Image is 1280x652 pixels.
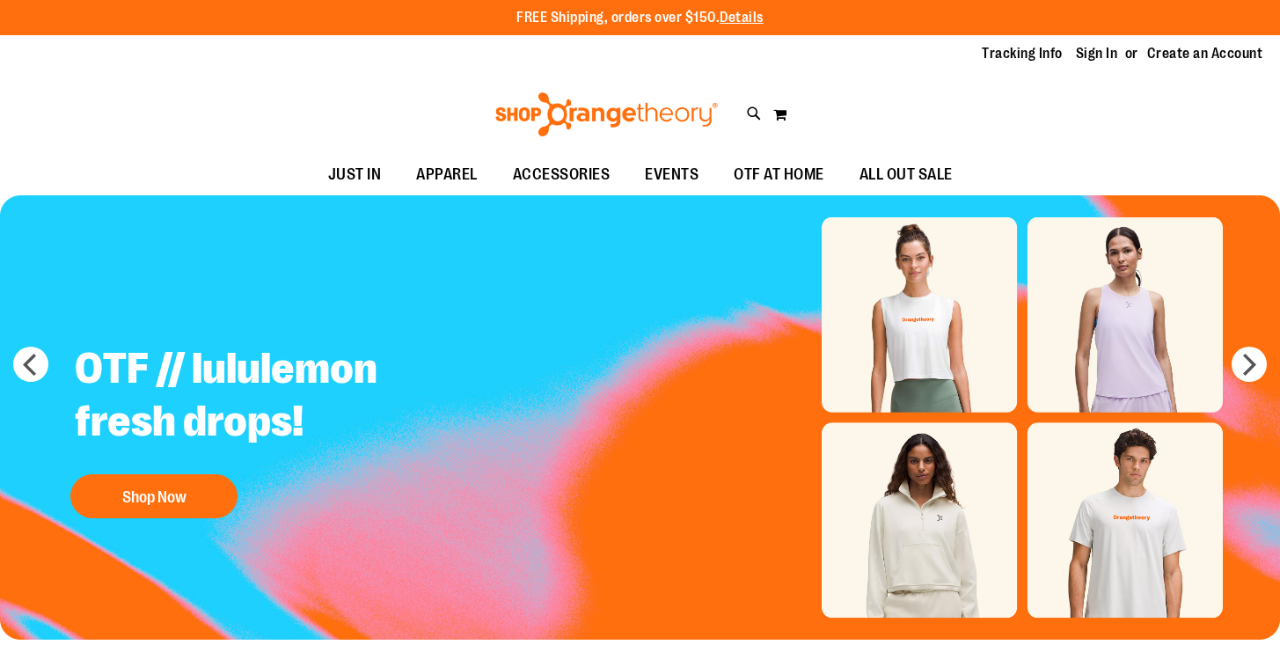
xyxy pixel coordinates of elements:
[734,155,824,194] span: OTF AT HOME
[859,155,953,194] span: ALL OUT SALE
[516,8,764,28] p: FREE Shipping, orders over $150.
[328,155,382,194] span: JUST IN
[416,155,478,194] span: APPAREL
[62,329,499,465] h2: OTF // lululemon fresh drops!
[720,10,764,26] a: Details
[493,92,720,136] img: Shop Orangetheory
[13,347,48,382] button: prev
[62,329,499,527] a: OTF // lululemon fresh drops! Shop Now
[1232,347,1267,382] button: next
[982,44,1063,63] a: Tracking Info
[70,474,238,518] button: Shop Now
[513,155,611,194] span: ACCESSORIES
[1147,44,1263,63] a: Create an Account
[1076,44,1118,63] a: Sign In
[645,155,699,194] span: EVENTS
